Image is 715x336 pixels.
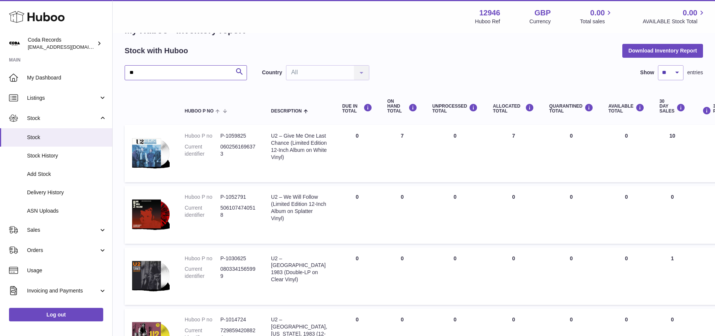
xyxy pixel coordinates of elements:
dt: Huboo P no [185,132,220,139]
dt: Current identifier [185,265,220,280]
h2: Stock with Huboo [125,46,188,56]
span: Delivery History [27,189,107,196]
td: 0 [601,186,652,243]
td: 1 [652,247,693,305]
span: Description [271,109,302,114]
td: 0 [425,125,486,182]
span: 0 [570,316,573,322]
td: 0 [485,186,542,243]
div: U2 – We Will Follow (Limited Edition 12-Inch Album on Splatter Vinyl) [271,193,327,222]
strong: GBP [534,8,551,18]
dd: P-1052791 [220,193,256,201]
div: Huboo Ref [475,18,500,25]
span: [EMAIL_ADDRESS][DOMAIN_NAME] [28,44,110,50]
div: U2 – Give Me One Last Chance (Limited Edition 12-Inch Album on White Vinyl) [271,132,327,161]
span: Add Stock [27,171,107,178]
td: 0 [380,247,425,305]
td: 0 [652,186,693,243]
dt: Huboo P no [185,193,220,201]
img: haz@pcatmedia.com [9,38,20,49]
td: 0 [485,247,542,305]
img: product image [132,132,170,173]
div: ON HAND Total [387,99,417,114]
td: 0 [425,186,486,243]
span: Listings [27,94,99,102]
span: Orders [27,247,99,254]
span: 0 [570,133,573,139]
td: 0 [335,125,380,182]
div: 30 DAY SALES [659,99,685,114]
img: product image [132,255,170,295]
dd: 0803341565999 [220,265,256,280]
dt: Huboo P no [185,255,220,262]
a: Log out [9,308,103,321]
dd: 5061074740518 [220,204,256,219]
div: Coda Records [28,36,95,51]
dt: Huboo P no [185,316,220,323]
button: Download Inventory Report [622,44,703,57]
td: 10 [652,125,693,182]
dd: P-1014724 [220,316,256,323]
div: Currency [530,18,551,25]
label: Country [262,69,282,76]
div: QUARANTINED Total [549,103,593,114]
span: Sales [27,226,99,234]
span: 0.00 [683,8,697,18]
span: 0.00 [590,8,605,18]
span: Total sales [580,18,613,25]
span: ASN Uploads [27,207,107,214]
strong: 12946 [479,8,500,18]
div: UNPROCESSED Total [432,103,478,114]
a: 0.00 Total sales [580,8,613,25]
td: 0 [335,186,380,243]
td: 0 [601,125,652,182]
span: Usage [27,267,107,274]
span: 0 [570,255,573,261]
div: DUE IN TOTAL [342,103,372,114]
td: 0 [601,247,652,305]
td: 7 [380,125,425,182]
div: AVAILABLE Total [608,103,644,114]
dt: Current identifier [185,143,220,157]
label: Show [640,69,654,76]
span: entries [687,69,703,76]
span: 0 [570,194,573,200]
span: My Dashboard [27,74,107,81]
dd: P-1030625 [220,255,256,262]
span: AVAILABLE Stock Total [643,18,706,25]
td: 0 [425,247,486,305]
dt: Current identifier [185,204,220,219]
td: 7 [485,125,542,182]
td: 0 [335,247,380,305]
span: Stock [27,115,99,122]
dd: 0602561696373 [220,143,256,157]
div: ALLOCATED Total [493,103,534,114]
dd: P-1059825 [220,132,256,139]
span: Huboo P no [185,109,214,114]
span: Invoicing and Payments [27,287,99,294]
img: product image [132,193,170,234]
td: 0 [380,186,425,243]
div: U2 – [GEOGRAPHIC_DATA] 1983 (Double-LP on Clear Vinyl) [271,255,327,283]
span: Stock [27,134,107,141]
a: 0.00 AVAILABLE Stock Total [643,8,706,25]
span: Stock History [27,152,107,159]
